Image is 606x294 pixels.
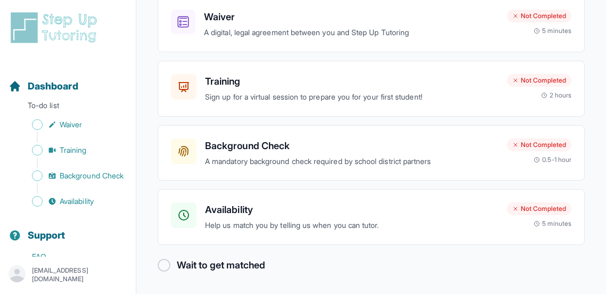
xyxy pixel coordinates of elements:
a: TrainingSign up for a virtual session to prepare you for your first student!Not Completed2 hours [158,61,585,117]
p: Help us match you by telling us when you can tutor. [205,219,498,232]
p: To-do list [4,100,132,115]
a: Availability [9,194,136,209]
h3: Availability [205,202,498,217]
img: logo [9,11,103,45]
h3: Background Check [205,138,498,153]
p: A digital, legal agreement between you and Step Up Tutoring [204,27,498,39]
span: Dashboard [28,79,78,94]
div: Not Completed [507,10,571,22]
div: Not Completed [507,74,571,87]
p: [EMAIL_ADDRESS][DOMAIN_NAME] [32,266,127,283]
span: Support [28,228,65,243]
div: 2 hours [541,91,572,100]
h2: Wait to get matched [177,258,265,273]
a: Training [9,143,136,158]
a: Background Check [9,168,136,183]
span: Waiver [60,119,82,130]
a: FAQ [9,249,136,264]
div: 5 minutes [534,27,571,35]
span: Availability [60,196,94,207]
a: Waiver [9,117,136,132]
div: 0.5-1 hour [534,156,571,164]
button: Support [4,211,132,247]
a: Background CheckA mandatory background check required by school district partnersNot Completed0.5... [158,125,585,181]
a: AvailabilityHelp us match you by telling us when you can tutor.Not Completed5 minutes [158,189,585,245]
h3: Training [205,74,498,89]
p: Sign up for a virtual session to prepare you for your first student! [205,91,498,103]
p: A mandatory background check required by school district partners [205,156,498,168]
div: Not Completed [507,138,571,151]
button: [EMAIL_ADDRESS][DOMAIN_NAME] [9,265,127,284]
h3: Waiver [204,10,498,24]
button: Dashboard [4,62,132,98]
div: 5 minutes [534,219,571,228]
div: Not Completed [507,202,571,215]
span: Training [60,145,87,156]
span: Background Check [60,170,124,181]
a: Dashboard [9,79,78,94]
